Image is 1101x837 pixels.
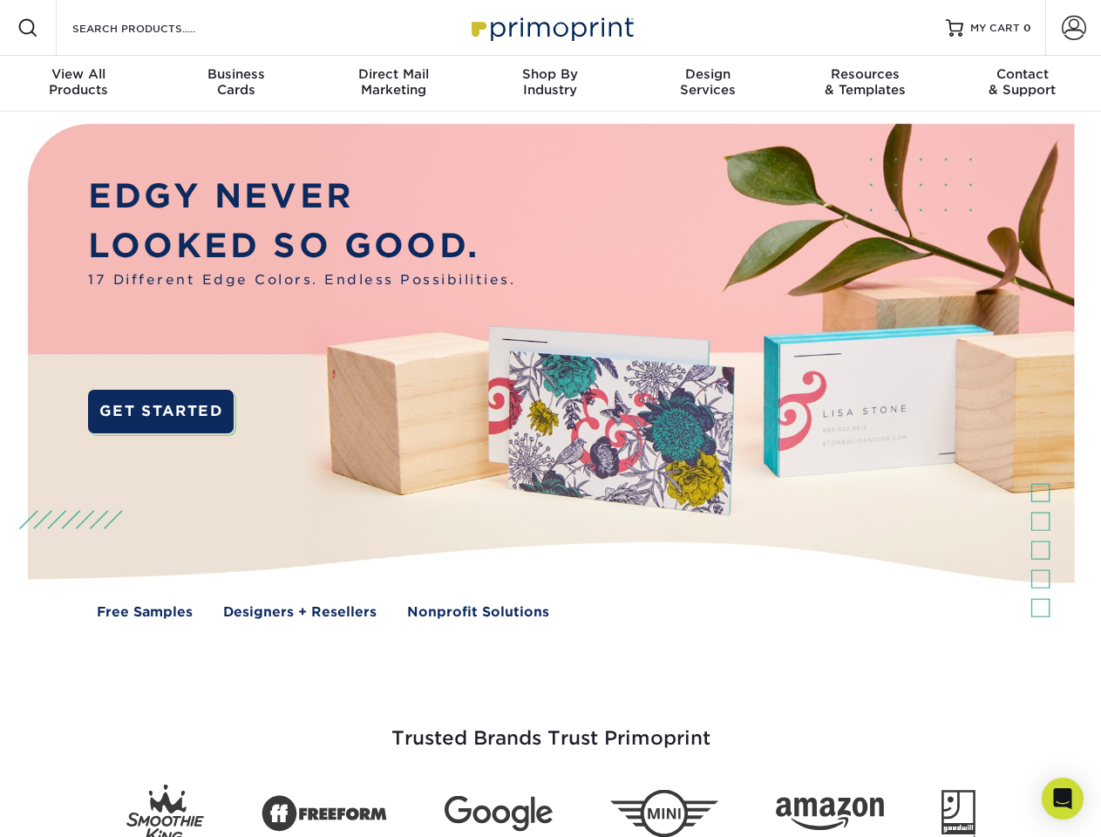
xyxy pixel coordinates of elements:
div: Cards [157,66,314,98]
a: GET STARTED [88,390,234,433]
img: Amazon [776,798,884,831]
a: BusinessCards [157,56,314,112]
div: Industry [472,66,629,98]
div: Marketing [315,66,472,98]
div: & Templates [786,66,943,98]
a: Designers + Resellers [223,602,377,623]
span: 0 [1023,22,1031,34]
a: Nonprofit Solutions [407,602,549,623]
div: Open Intercom Messenger [1042,778,1084,820]
p: EDGY NEVER [88,172,515,221]
a: Direct MailMarketing [315,56,472,112]
span: 17 Different Edge Colors. Endless Possibilities. [88,270,515,290]
span: Resources [786,66,943,82]
img: Primoprint [464,9,638,46]
div: Services [629,66,786,98]
span: Shop By [472,66,629,82]
input: SEARCH PRODUCTS..... [71,17,241,38]
a: Contact& Support [944,56,1101,112]
span: Business [157,66,314,82]
a: Resources& Templates [786,56,943,112]
img: Goodwill [941,790,975,837]
div: & Support [944,66,1101,98]
a: Free Samples [97,602,193,623]
span: Design [629,66,786,82]
a: DesignServices [629,56,786,112]
img: Google [445,796,553,832]
span: Direct Mail [315,66,472,82]
h3: Trusted Brands Trust Primoprint [41,685,1061,771]
span: MY CART [970,21,1020,36]
span: Contact [944,66,1101,82]
a: Shop ByIndustry [472,56,629,112]
p: LOOKED SO GOOD. [88,221,515,271]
